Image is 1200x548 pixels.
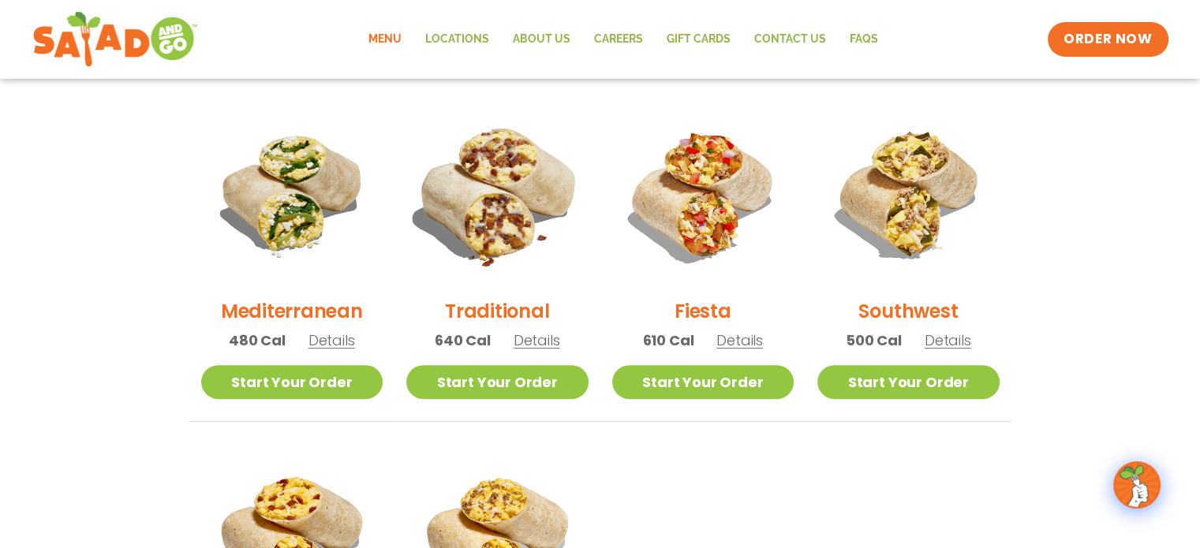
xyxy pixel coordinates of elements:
a: About Us [501,21,582,58]
a: FAQs [838,21,890,58]
a: Start Your Order [201,365,383,399]
img: new-SAG-logo-768×292 [32,8,199,71]
span: 500 Cal [846,330,902,351]
span: 480 Cal [229,330,286,351]
span: 610 Cal [643,330,694,351]
span: Details [308,330,355,350]
a: Start Your Order [817,365,1000,399]
span: ORDER NOW [1064,30,1152,49]
h2: Fiesta [675,297,731,325]
span: 640 Cal [435,330,491,351]
img: Product photo for Traditional [391,88,604,301]
a: Careers [582,21,655,58]
h2: Traditional [445,297,549,325]
a: Menu [357,21,413,58]
img: Product photo for Southwest [817,103,1000,285]
a: Locations [413,21,501,58]
img: Product photo for Mediterranean Breakfast Burrito [201,103,383,285]
a: ORDER NOW [1048,22,1168,57]
img: wpChatIcon [1115,463,1159,507]
img: Product photo for Fiesta [612,103,794,285]
a: Start Your Order [406,365,589,399]
a: Contact Us [742,21,838,58]
span: Details [925,330,971,350]
a: Start Your Order [612,365,794,399]
span: Details [716,330,763,350]
h2: Southwest [858,297,958,325]
nav: Menu [357,21,890,58]
a: GIFT CARDS [655,21,742,58]
span: Details [514,330,560,350]
h2: Mediterranean [221,297,363,325]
